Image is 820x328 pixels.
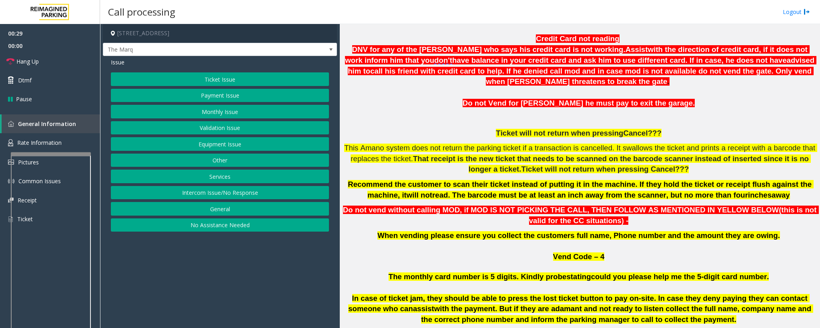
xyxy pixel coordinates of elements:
span: with the payment. But if they are adamant and not ready to listen collect the full name, company ... [421,304,813,324]
span: That receipt is the new ticket that needs to be scanned on the barcode scanner instead of inserte... [413,154,811,174]
span: will not [407,191,432,199]
span: inches [748,191,772,199]
span: Pause [16,95,32,103]
img: 'icon' [8,160,14,165]
span: The monthly card number is 5 digits. Kindly probe [389,272,567,281]
button: Intercom Issue/No Response [111,186,329,200]
span: Hang Up [16,57,39,66]
span: advised him to [348,56,816,75]
span: - [626,216,628,225]
button: No Assistance Needed [111,218,329,232]
button: Services [111,170,329,183]
button: Payment Issue [111,89,329,102]
h4: [STREET_ADDRESS] [103,24,337,43]
span: Ticket will not return when pressing [496,129,623,137]
span: away [772,191,790,199]
span: have balance in your credit card and ask him to use different card. If in case, he does not have [452,56,787,64]
span: could you please help me the 5-digit card number. [591,272,769,281]
span: Recommend the customer to scan their ticket instead of putting it in the machine. If they hold th... [348,180,814,199]
img: 'icon' [8,139,13,146]
img: logout [804,8,810,16]
img: 'icon' [8,121,14,127]
img: 'icon' [8,198,14,203]
span: Rate Information [17,139,62,146]
button: Ticket Issue [111,72,329,86]
span: When vending please ensure you collect the customers full name, Phone number and the amount they ... [377,231,780,240]
h3: Call processing [104,2,179,22]
span: Do not vend without calling MOD, if MOD IS NOT PICKING THE CALL, THEN FOLLOW AS MENTIONED IN YELL... [343,206,779,214]
span: assist [413,304,434,313]
span: read. The barcode must be at least an inch away from the scanner, but no more than four [432,191,748,199]
span: Credit Card not reading [536,34,619,43]
span: Cancel??? [624,129,662,137]
button: Other [111,154,329,167]
span: DNV for any of the [PERSON_NAME] who says his credit card is not working. [352,45,626,54]
span: (this is not valid for the CC situations) [529,206,819,225]
button: General [111,202,329,216]
span: stating [566,272,591,281]
button: Monthly Issue [111,105,329,118]
img: 'icon' [8,178,14,184]
a: Logout [783,8,810,16]
span: Vend Code – 4 [553,252,605,261]
span: In case of ticket jam, they should be able to press the lost ticket button to pay on-site. In cas... [348,294,810,313]
span: don't [434,56,452,65]
span: . [667,77,669,86]
button: Validation Issue [111,121,329,135]
span: This Amano system does not return the parking ticket if a transaction is cancelled. It swallows t... [344,144,817,163]
img: 'icon' [8,216,13,223]
span: Dtmf [18,76,32,84]
span: with the direction of credit card, if it does not work inform him that you [345,45,810,64]
span: The Marq [103,43,290,56]
span: Do not Vend for [PERSON_NAME] he must pay to exit the garage. [463,99,695,107]
span: Ticket will not return when pressing Cancel??? [521,165,689,173]
span: call his friend with credit card to help. If he denied call mod and in case mod is not available ... [370,67,814,86]
button: Equipment Issue [111,137,329,151]
a: General Information [2,114,100,133]
span: General Information [18,120,76,128]
span: Issue [111,58,124,66]
span: Assist [626,45,648,54]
